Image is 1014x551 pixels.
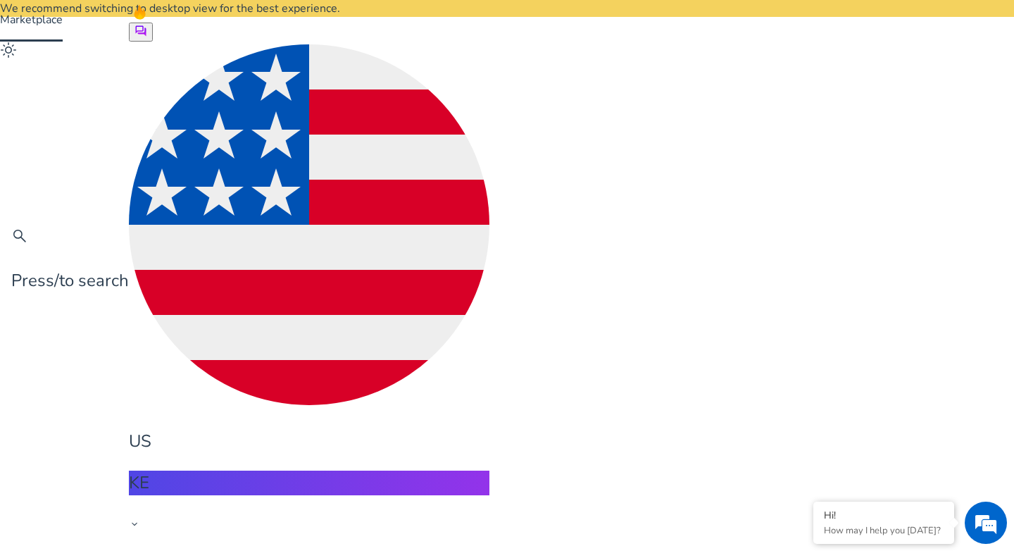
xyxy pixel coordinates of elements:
img: us.svg [129,44,489,405]
p: US [129,429,489,454]
span: keyboard_arrow_down [129,519,140,530]
p: Press to search [11,268,129,293]
p: How may I help you today? [824,524,944,537]
p: KE [129,471,489,495]
div: Hi! [824,509,944,522]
